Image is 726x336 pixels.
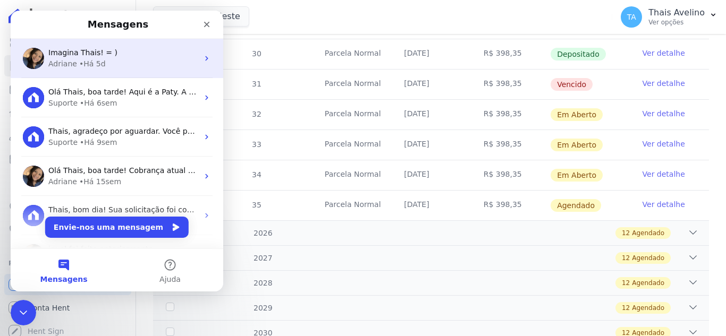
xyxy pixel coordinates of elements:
span: 12 [622,278,630,288]
div: • Há 6sem [69,87,106,98]
td: R$ 398,35 [471,70,550,99]
img: Profile image for Suporte [12,76,33,98]
p: Ver opções [648,18,705,27]
span: Imagina Thais! = ) [38,38,107,46]
img: Profile image for Adriane [12,37,33,58]
a: Clientes [4,125,131,147]
span: Olá Thais, boa tarde! Cobrança atual cancelada e data de vemncimento alterada. ; ) [38,156,352,164]
td: R$ 398,35 [471,39,550,69]
p: Thais Avelino [648,7,705,18]
a: Ver detalhe [643,108,685,119]
td: Parcela Normal [312,191,391,220]
div: • Há 17sem [69,205,111,216]
a: Transferências [4,172,131,193]
span: Depositado [551,48,606,61]
span: Em Aberto [551,169,603,182]
span: 12 [622,303,630,313]
span: 34 [251,170,261,179]
span: 31 [251,80,261,88]
button: Urbis Nordeste [153,6,249,27]
span: Agendado [632,228,664,238]
span: Olá Thais, boa tarde! Aqui é a Paty. A Adri finalizou o expediente, amanhã cedo poderá lhe posici... [38,77,480,85]
td: Parcela Normal [312,70,391,99]
a: Recebíveis [4,274,131,295]
div: • Há 15sem [69,166,111,177]
td: Parcela Normal [312,39,391,69]
a: Ver detalhe [643,78,685,89]
td: [DATE] [391,100,470,130]
span: Agendado [632,303,664,313]
span: Conta Hent [28,303,70,313]
td: Parcela Normal [312,160,391,190]
span: 30 [251,49,261,58]
img: Profile image for Suporte [12,194,33,216]
a: Parcelas [4,79,131,100]
a: Ver detalhe [643,139,685,149]
div: Adriane [38,166,66,177]
td: R$ 398,35 [471,130,550,160]
a: Conta Hent [4,297,131,318]
td: Parcela Normal [312,100,391,130]
button: Ajuda [106,238,213,281]
img: Profile image for Adriane [12,234,33,255]
span: Agendado [632,278,664,288]
iframe: Intercom live chat [11,11,223,291]
div: • Há 5d [69,48,95,59]
span: Agendado [551,199,601,212]
span: Em Aberto [551,108,603,121]
a: Contratos [4,55,131,76]
button: TA Thais Avelino Ver opções [612,2,726,32]
span: 12 [622,253,630,263]
button: Envie-nos uma mensagem [35,206,178,227]
div: Suporte [38,126,67,137]
span: 33 [251,140,261,149]
a: Lotes [4,102,131,123]
td: [DATE] [391,70,470,99]
a: Ver detalhe [643,169,685,179]
a: Visão Geral [4,32,131,53]
span: Mensagens [30,265,77,272]
span: igual foi feito anteriormente [38,234,142,243]
img: Profile image for Suporte [12,116,33,137]
div: Adriane [38,48,66,59]
div: Suporte [38,205,67,216]
span: 35 [251,201,261,209]
span: Agendado [632,253,664,263]
a: Crédito [4,195,131,217]
td: [DATE] [391,160,470,190]
a: Minha Carteira [4,149,131,170]
td: R$ 398,35 [471,100,550,130]
td: [DATE] [391,130,470,160]
a: Negativação [4,219,131,240]
td: R$ 398,35 [471,191,550,220]
div: • Há 9sem [69,126,106,137]
span: Vencido [551,78,593,91]
span: Thais, bom dia! Sua solicitação foi concluída, as parcelas já foram atualizadas para "Agendado" e... [38,195,622,203]
td: R$ 398,35 [471,160,550,190]
td: Parcela Normal [312,130,391,160]
span: TA [627,13,636,21]
span: 32 [251,110,261,118]
span: 12 [622,228,630,238]
img: Profile image for Adriane [12,155,33,176]
a: Ver detalhe [643,48,685,58]
a: Ver detalhe [643,199,685,210]
td: [DATE] [391,191,470,220]
span: Em Aberto [551,139,603,151]
span: Ajuda [149,265,170,272]
div: Suporte [38,87,67,98]
iframe: Intercom live chat [11,300,36,325]
div: Plataformas [9,257,127,270]
td: [DATE] [391,39,470,69]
